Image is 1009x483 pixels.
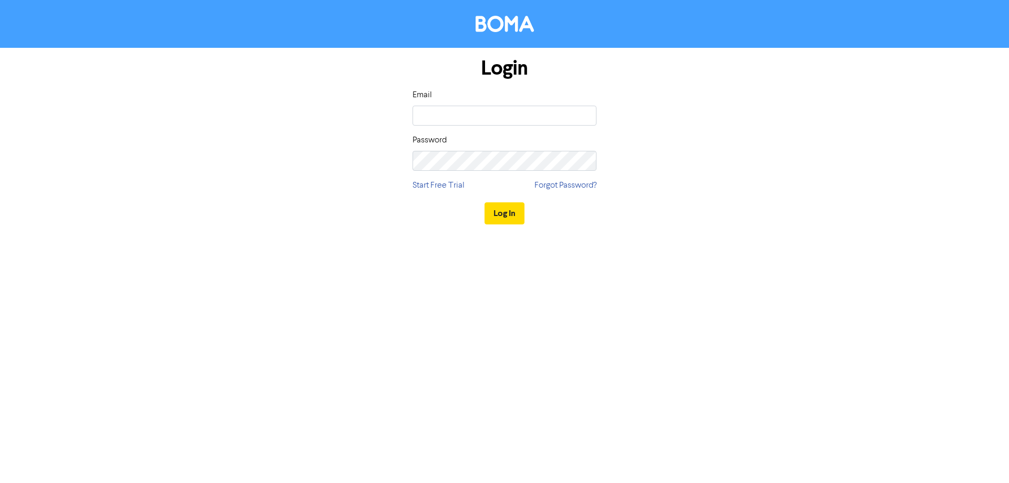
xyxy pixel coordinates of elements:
[413,179,465,192] a: Start Free Trial
[956,433,1009,483] iframe: Chat Widget
[413,56,596,80] h1: Login
[485,202,524,224] button: Log In
[534,179,596,192] a: Forgot Password?
[476,16,534,32] img: BOMA Logo
[413,134,447,147] label: Password
[413,89,432,101] label: Email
